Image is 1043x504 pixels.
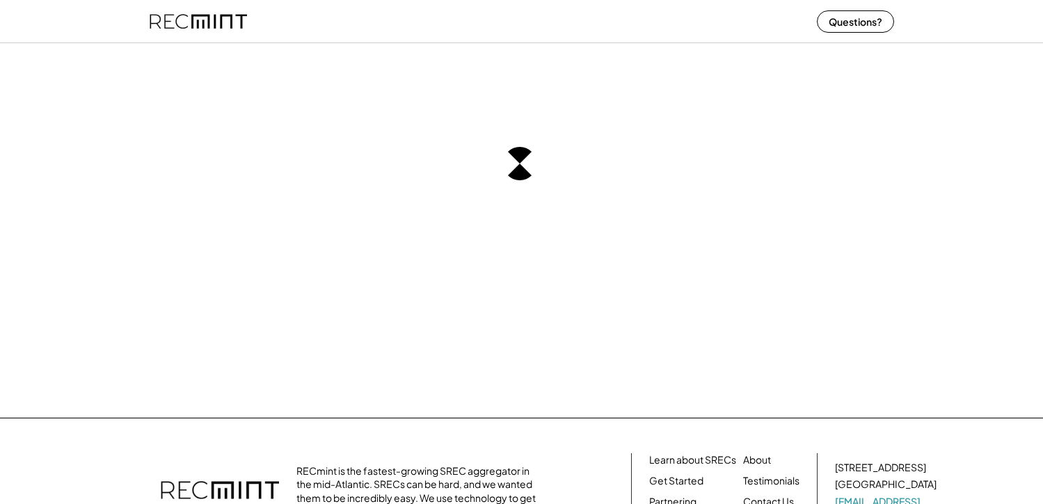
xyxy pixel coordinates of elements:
[835,461,926,475] div: [STREET_ADDRESS]
[150,3,247,40] img: recmint-logotype%403x%20%281%29.jpeg
[743,453,771,467] a: About
[817,10,894,33] button: Questions?
[835,478,937,491] div: [GEOGRAPHIC_DATA]
[649,453,736,467] a: Learn about SRECs
[649,474,703,488] a: Get Started
[743,474,799,488] a: Testimonials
